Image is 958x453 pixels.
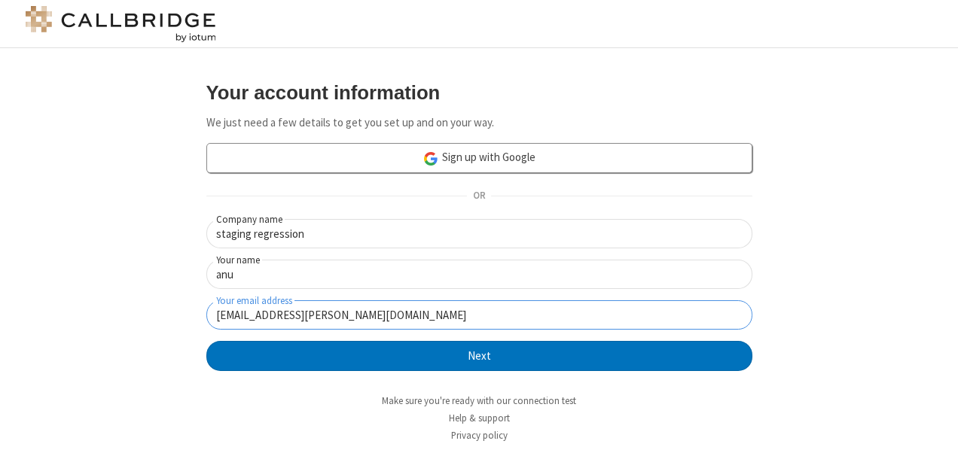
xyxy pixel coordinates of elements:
p: We just need a few details to get you set up and on your way. [206,114,752,132]
h3: Your account information [206,82,752,103]
a: Sign up with Google [206,143,752,173]
a: Privacy policy [451,429,508,442]
span: OR [467,186,491,207]
img: logo@2x.png [23,6,218,42]
img: google-icon.png [423,150,439,167]
input: Company name [206,219,752,248]
button: Next [206,341,752,371]
input: Your name [206,260,752,289]
a: Help & support [449,412,510,424]
input: Your email address [206,300,752,330]
a: Make sure you're ready with our connection test [382,394,576,407]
